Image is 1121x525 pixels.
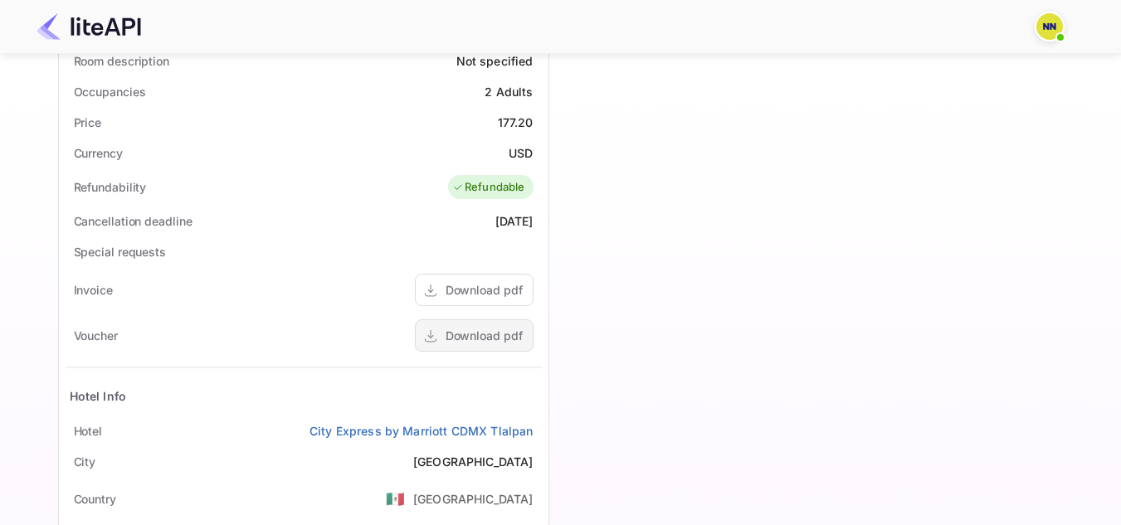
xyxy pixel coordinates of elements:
div: Occupancies [74,83,146,100]
div: Room description [74,52,169,70]
div: [DATE] [495,212,534,230]
div: 177.20 [498,114,534,131]
div: [GEOGRAPHIC_DATA] [413,490,534,508]
img: LiteAPI Logo [37,13,141,40]
div: Not specified [456,52,534,70]
div: Download pdf [446,281,523,299]
div: Voucher [74,327,118,344]
img: N/A N/A [1036,13,1063,40]
div: Hotel [74,422,103,440]
div: Special requests [74,243,166,260]
div: Download pdf [446,327,523,344]
div: Invoice [74,281,113,299]
div: 2 Adults [485,83,533,100]
div: Refundability [74,178,147,196]
div: USD [509,144,533,162]
span: United States [386,484,405,513]
div: Refundable [452,179,525,196]
div: [GEOGRAPHIC_DATA] [413,453,534,470]
div: Price [74,114,102,131]
div: City [74,453,96,470]
div: Country [74,490,116,508]
div: Hotel Info [70,387,127,405]
div: Currency [74,144,123,162]
div: Cancellation deadline [74,212,193,230]
a: City Express by Marriott CDMX Tlalpan [309,422,534,440]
